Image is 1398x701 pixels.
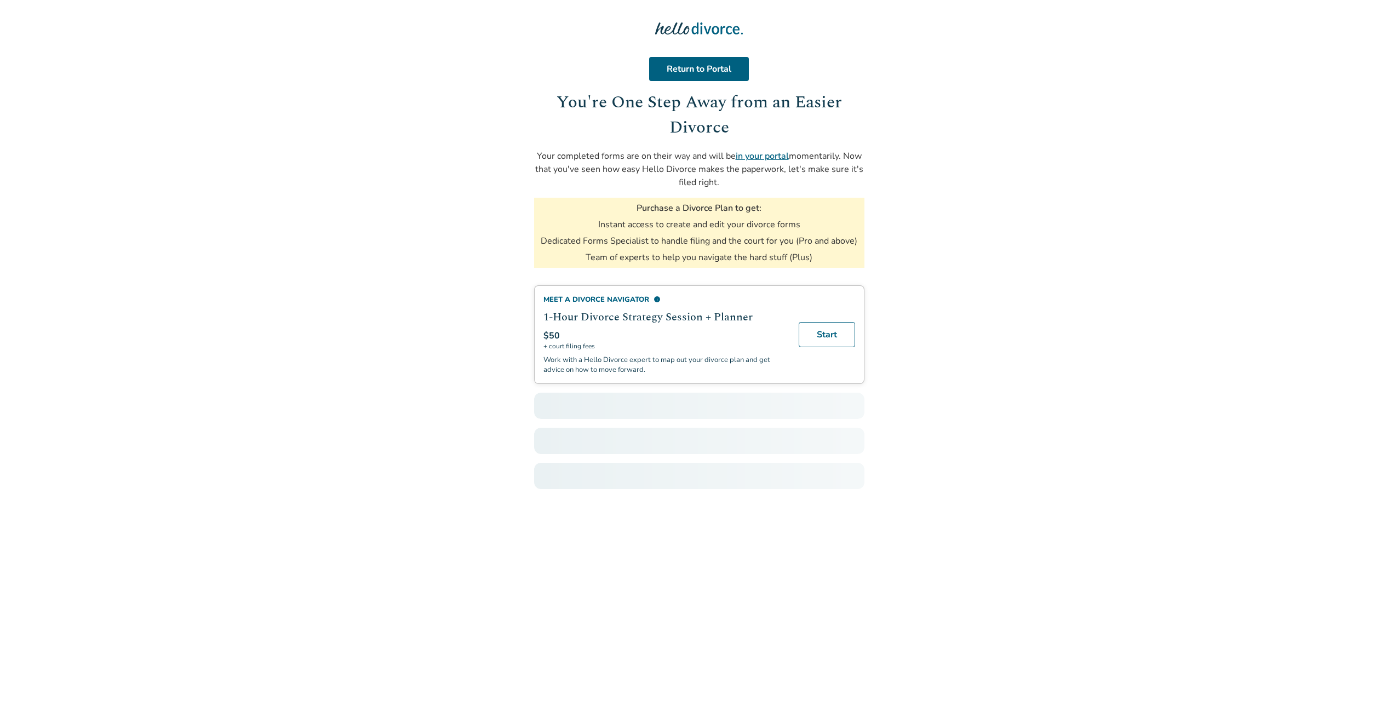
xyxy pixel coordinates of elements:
li: Instant access to create and edit your divorce forms [598,219,800,231]
span: + court filing fees [543,342,786,350]
a: Return to Portal [649,57,749,81]
p: Your completed forms are on their way and will be momentarily. Now that you've seen how easy Hell... [534,150,864,189]
h3: Purchase a Divorce Plan to get: [637,202,761,214]
img: Hello Divorce Logo [655,18,743,39]
span: $50 [543,330,560,342]
div: Meet a divorce navigator [543,295,786,304]
h1: You're One Step Away from an Easier Divorce [534,90,864,141]
span: info [654,296,661,303]
a: in your portal [736,150,789,162]
li: Team of experts to help you navigate the hard stuff (Plus) [586,251,812,263]
a: Start [799,322,855,347]
h2: 1-Hour Divorce Strategy Session + Planner [543,309,786,325]
p: Work with a Hello Divorce expert to map out your divorce plan and get advice on how to move forward. [543,355,786,375]
li: Dedicated Forms Specialist to handle filing and the court for you (Pro and above) [541,235,857,247]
